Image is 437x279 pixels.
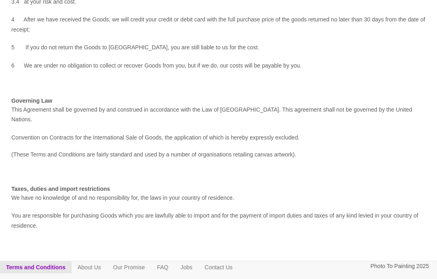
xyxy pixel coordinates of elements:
[174,261,199,273] a: Jobs
[11,42,426,53] p: 5 If you do not return the Goods to [GEOGRAPHIC_DATA], you are still liable to us for the cost.
[11,133,426,143] p: Convention on Contracts for the International Sale of Goods, the application of which is hereby e...
[199,261,239,273] a: Contact Us
[11,193,426,203] p: We have no knowledge of and no responsibility for, the laws in your country of residence.
[151,261,174,273] a: FAQ
[11,211,426,230] p: You are responsible for purchasing Goods which you are lawfully able to import and for the paymen...
[11,15,426,34] p: 4 After we have received the Goods, we will credit your credit or debit card with the full purcha...
[11,61,426,71] p: 6 We are under no obligation to collect or recover Goods from you, but if we do, our costs will b...
[11,97,52,104] strong: Governing Law
[107,261,151,273] a: Our Promise
[11,186,110,192] strong: Taxes, duties and import restrictions
[72,261,107,273] a: About Us
[11,105,426,125] p: This Agreement shall be governed by and construed in accordance with the Law of [GEOGRAPHIC_DATA]...
[370,261,429,271] p: Photo To Painting 2025
[11,150,426,159] dd: (These Terms and Conditions are fairly standard and used by a number of organisations retailing c...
